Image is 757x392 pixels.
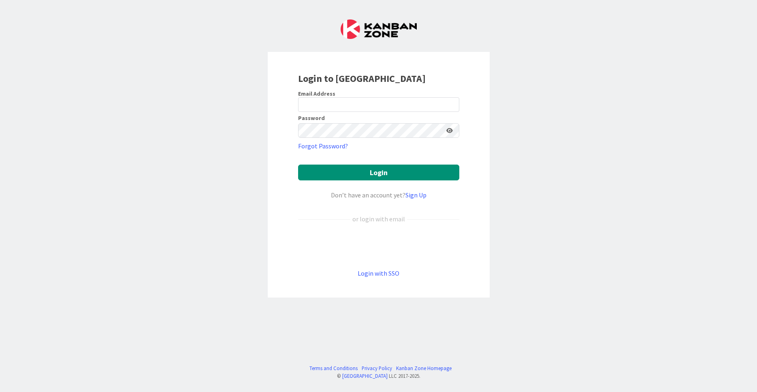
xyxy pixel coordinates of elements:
div: Se connecter avec Google. S'ouvre dans un nouvel onglet. [298,237,459,255]
b: Login to [GEOGRAPHIC_DATA] [298,72,426,85]
label: Email Address [298,90,335,97]
div: or login with email [350,214,407,224]
a: Kanban Zone Homepage [396,364,452,372]
img: Kanban Zone [341,19,417,39]
button: Login [298,165,459,180]
a: Sign Up [405,191,426,199]
iframe: Bouton "Se connecter avec Google" [294,237,463,255]
a: Forgot Password? [298,141,348,151]
a: Privacy Policy [362,364,392,372]
a: [GEOGRAPHIC_DATA] [342,373,388,379]
label: Password [298,115,325,121]
a: Login with SSO [358,269,399,277]
div: © LLC 2017- 2025 . [305,372,452,380]
a: Terms and Conditions [309,364,358,372]
div: Don’t have an account yet? [298,190,459,200]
